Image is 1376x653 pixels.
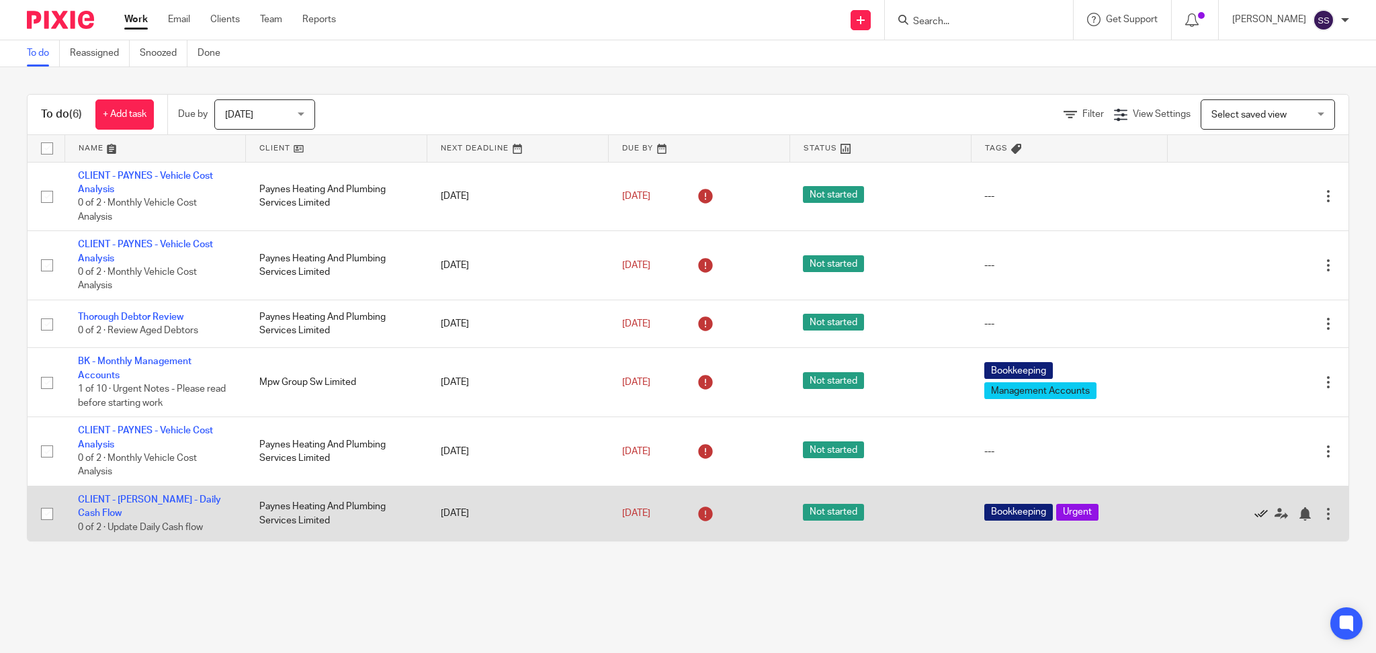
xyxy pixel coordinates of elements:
[27,40,60,67] a: To do
[427,486,609,541] td: [DATE]
[78,326,198,335] span: 0 of 2 · Review Aged Debtors
[984,317,1154,331] div: ---
[41,107,82,122] h1: To do
[168,13,190,26] a: Email
[78,312,183,322] a: Thorough Debtor Review
[803,372,864,389] span: Not started
[246,417,427,486] td: Paynes Heating And Plumbing Services Limited
[1082,110,1104,119] span: Filter
[78,198,197,222] span: 0 of 2 · Monthly Vehicle Cost Analysis
[246,486,427,541] td: Paynes Heating And Plumbing Services Limited
[78,357,191,380] a: BK - Monthly Management Accounts
[1313,9,1334,31] img: svg%3E
[803,441,864,458] span: Not started
[69,109,82,120] span: (6)
[427,231,609,300] td: [DATE]
[27,11,94,29] img: Pixie
[95,99,154,130] a: + Add task
[78,240,213,263] a: CLIENT - PAYNES - Vehicle Cost Analysis
[1133,110,1191,119] span: View Settings
[178,107,208,121] p: Due by
[427,300,609,348] td: [DATE]
[246,162,427,231] td: Paynes Heating And Plumbing Services Limited
[984,189,1154,203] div: ---
[225,110,253,120] span: [DATE]
[78,453,197,477] span: 0 of 2 · Monthly Vehicle Cost Analysis
[984,259,1154,272] div: ---
[1254,507,1275,520] a: Mark as done
[198,40,230,67] a: Done
[140,40,187,67] a: Snoozed
[984,362,1053,379] span: Bookkeeping
[427,348,609,417] td: [DATE]
[78,384,226,408] span: 1 of 10 · Urgent Notes - Please read before starting work
[984,445,1154,458] div: ---
[984,504,1053,521] span: Bookkeeping
[1106,15,1158,24] span: Get Support
[622,509,650,518] span: [DATE]
[985,144,1008,152] span: Tags
[246,300,427,348] td: Paynes Heating And Plumbing Services Limited
[427,162,609,231] td: [DATE]
[302,13,336,26] a: Reports
[246,231,427,300] td: Paynes Heating And Plumbing Services Limited
[260,13,282,26] a: Team
[803,504,864,521] span: Not started
[70,40,130,67] a: Reassigned
[912,16,1033,28] input: Search
[622,447,650,456] span: [DATE]
[622,261,650,270] span: [DATE]
[78,523,203,532] span: 0 of 2 · Update Daily Cash flow
[427,417,609,486] td: [DATE]
[803,255,864,272] span: Not started
[803,314,864,331] span: Not started
[78,495,221,518] a: CLIENT - [PERSON_NAME] - Daily Cash Flow
[1211,110,1287,120] span: Select saved view
[78,171,213,194] a: CLIENT - PAYNES - Vehicle Cost Analysis
[78,426,213,449] a: CLIENT - PAYNES - Vehicle Cost Analysis
[210,13,240,26] a: Clients
[1232,13,1306,26] p: [PERSON_NAME]
[622,378,650,387] span: [DATE]
[246,348,427,417] td: Mpw Group Sw Limited
[78,267,197,291] span: 0 of 2 · Monthly Vehicle Cost Analysis
[622,191,650,201] span: [DATE]
[803,186,864,203] span: Not started
[1056,504,1099,521] span: Urgent
[984,382,1096,399] span: Management Accounts
[124,13,148,26] a: Work
[622,319,650,329] span: [DATE]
